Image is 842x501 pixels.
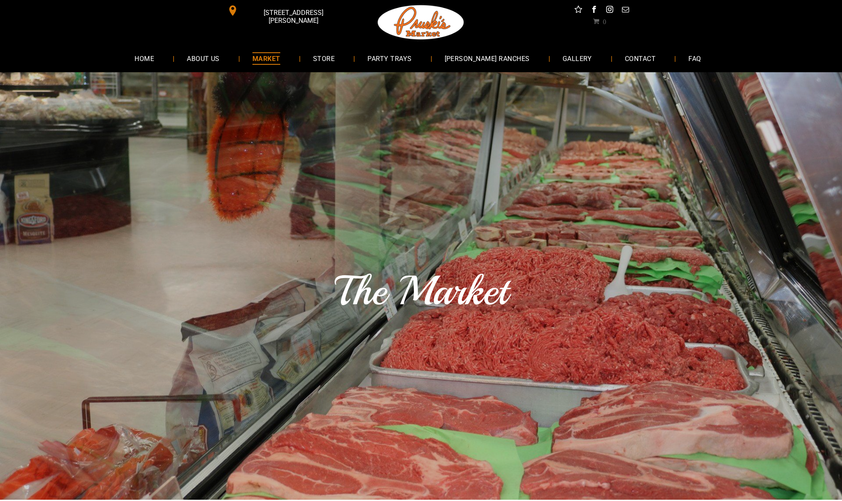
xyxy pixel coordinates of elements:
a: Social network [573,4,584,17]
a: [STREET_ADDRESS][PERSON_NAME] [222,4,349,17]
a: HOME [122,47,166,69]
a: CONTACT [612,47,668,69]
a: [PERSON_NAME] RANCHES [432,47,542,69]
a: GALLERY [550,47,605,69]
span: 0 [603,18,606,24]
span: [STREET_ADDRESS][PERSON_NAME] [240,5,347,29]
a: facebook [589,4,600,17]
a: email [620,4,631,17]
a: ABOUT US [174,47,232,69]
a: PARTY TRAYS [355,47,424,69]
a: MARKET [240,47,293,69]
a: STORE [301,47,347,69]
a: instagram [605,4,615,17]
span: The Market [335,265,508,317]
a: FAQ [676,47,713,69]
